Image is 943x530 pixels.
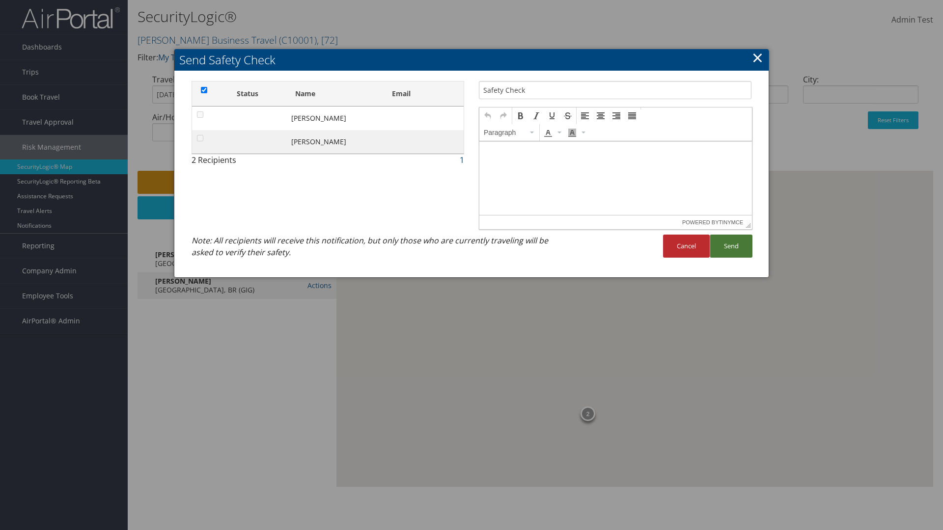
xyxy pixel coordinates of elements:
iframe: Rich Text Area. Press ALT-F9 for menu. Press ALT-F10 for toolbar. Press ALT-0 for help [479,141,752,215]
div: Background color [565,125,588,140]
button: Cancel [663,235,710,258]
a: Close [752,48,763,67]
div: Undo [480,108,495,123]
a: tinymce [719,219,744,225]
div: Bold [513,108,528,123]
div: Align left [578,108,592,123]
td: [PERSON_NAME] [286,106,383,130]
span: Paragraph [484,128,528,137]
div: Note: All recipients will receive this notification, but only those who are currently traveling w... [184,235,567,258]
th: Name [286,81,383,106]
h2: Send Safety Check [174,49,769,71]
div: Underline [545,108,559,123]
div: 2 Recipients [192,154,324,171]
div: Strikethrough [560,108,575,123]
div: Justify [625,108,639,123]
div: Redo [496,108,511,123]
div: Align right [609,108,624,123]
th: Email [383,81,437,106]
div: Italic [529,108,544,123]
span: Powered by [682,215,743,229]
button: Send [710,235,752,258]
div: Text color [541,125,564,140]
th: Status [228,81,286,106]
input: Subject [479,81,751,99]
div: Align center [593,108,608,123]
a: 1 [460,155,464,165]
td: [PERSON_NAME] [286,130,383,154]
